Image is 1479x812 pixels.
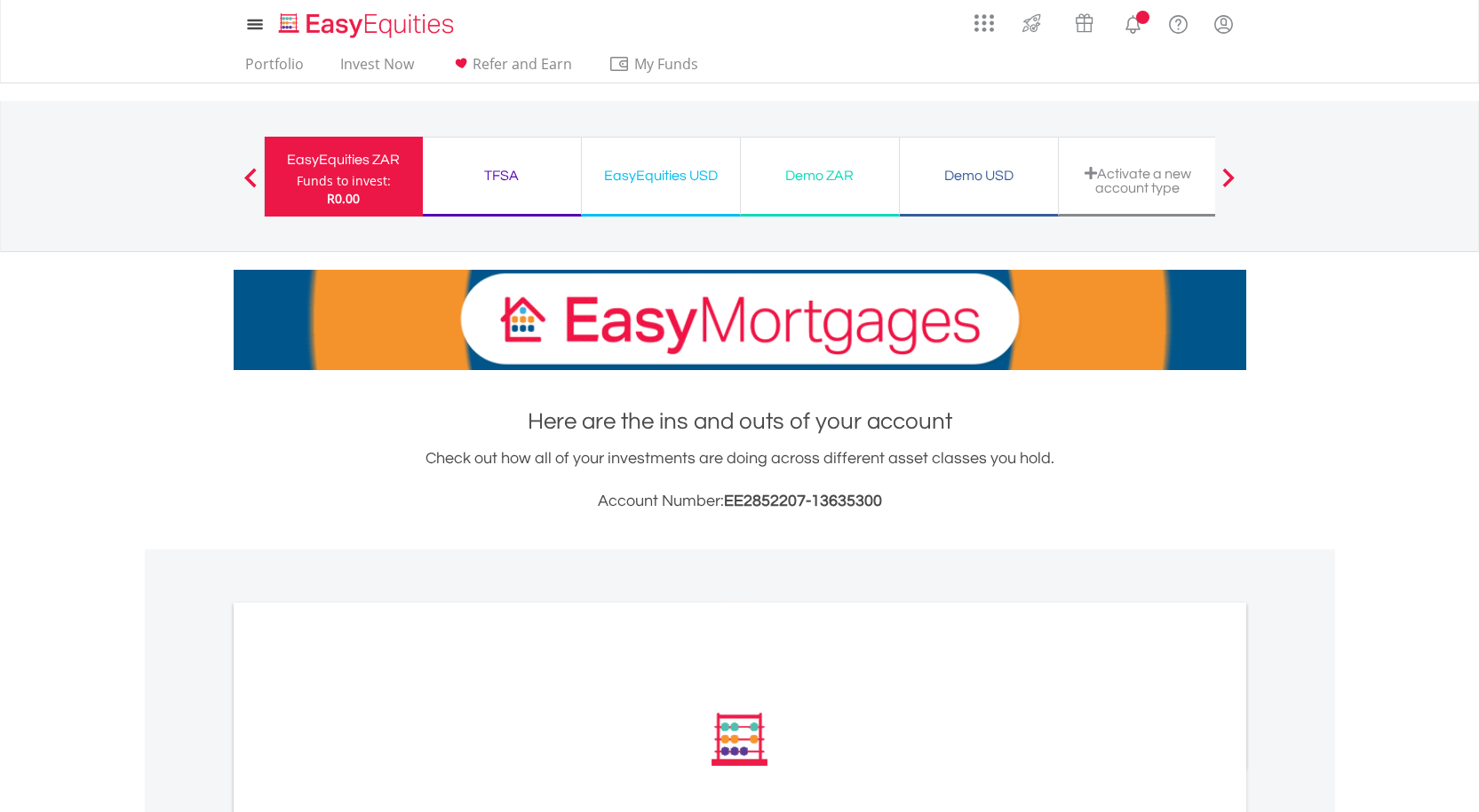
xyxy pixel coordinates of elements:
a: Invest Now [333,55,421,83]
img: vouchers-v2.svg [1069,9,1099,37]
span: EE2852207-13635300 [724,493,882,509]
div: EasyEquities USD [592,163,729,188]
span: R0.00 [327,190,360,207]
div: Demo USD [910,163,1047,188]
img: EasyMortage Promotion Banner [234,270,1246,370]
div: Demo ZAR [751,163,888,188]
a: Notifications [1110,4,1156,40]
span: Refer and Earn [473,54,572,74]
div: TFSA [433,163,570,188]
img: grid-menu-icon.svg [974,13,994,33]
a: My Profile [1201,4,1246,43]
a: Portfolio [238,55,311,83]
span: My Funds [608,52,725,75]
h1: Here are the ins and outs of your account [234,406,1246,438]
a: AppsGrid [963,4,1006,33]
div: Activate a new account type [1069,166,1206,195]
div: EasyEquities ZAR [275,147,412,172]
img: thrive-v2.svg [1017,9,1046,37]
img: EasyEquities_Logo.png [275,11,461,40]
h3: Account Number: [234,489,1246,514]
a: Home page [272,4,461,40]
a: Vouchers [1058,4,1110,37]
a: Refer and Earn [443,55,579,83]
div: Funds to invest: [297,172,391,190]
a: FAQ's and Support [1156,4,1201,40]
div: Check out how all of your investments are doing across different asset classes you hold. [234,446,1246,514]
